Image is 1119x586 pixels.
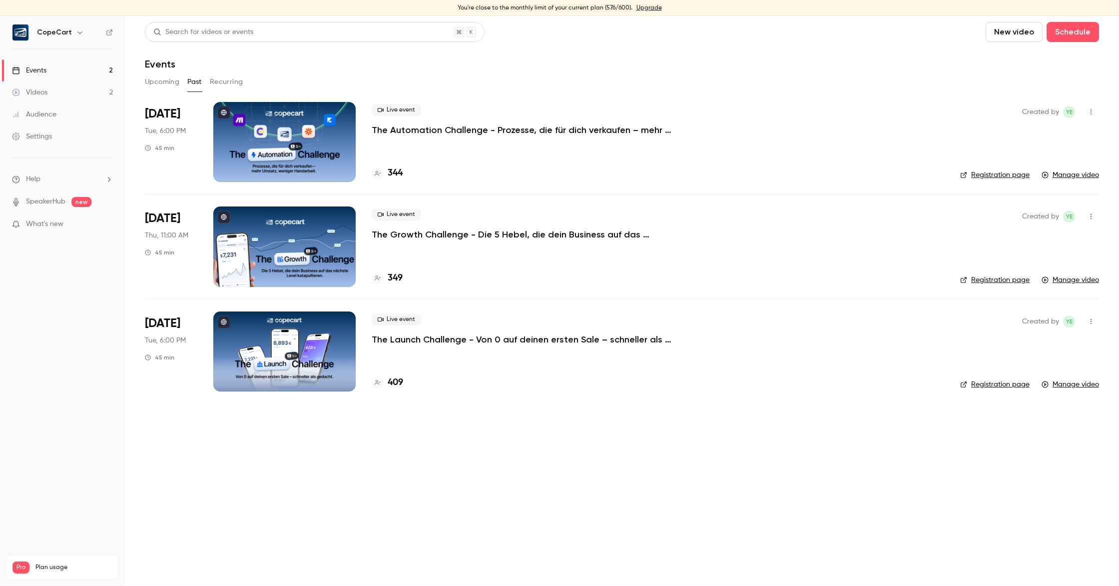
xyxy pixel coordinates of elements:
span: Yasamin Esfahani [1063,210,1075,222]
button: Upcoming [145,74,179,90]
span: Help [26,174,40,184]
a: The Growth Challenge - Die 5 Hebel, die dein Business auf das nächste Level katapultieren [372,228,671,240]
div: Audience [12,109,56,119]
div: Sep 30 Tue, 6:00 PM (Europe/Berlin) [145,311,197,391]
span: [DATE] [145,106,180,122]
div: 45 min [145,144,174,152]
h6: CopeCart [37,27,72,37]
a: 349 [372,271,403,285]
span: YE [1066,210,1073,222]
span: Tue, 6:00 PM [145,126,186,136]
span: Pro [12,561,29,573]
a: The Launch Challenge - Von 0 auf deinen ersten Sale – schneller als gedacht [372,333,671,345]
div: Search for videos or events [153,27,253,37]
span: Yasamin Esfahani [1063,315,1075,327]
span: Created by [1022,315,1059,327]
h4: 409 [388,376,403,389]
button: Recurring [210,74,243,90]
span: Thu, 11:00 AM [145,230,188,240]
div: Settings [12,131,52,141]
h4: 344 [388,166,403,180]
span: Created by [1022,210,1059,222]
a: Manage video [1042,170,1099,180]
h1: Events [145,58,175,70]
img: CopeCart [12,24,28,40]
button: Schedule [1047,22,1099,42]
div: 45 min [145,248,174,256]
div: Events [12,65,46,75]
a: Manage video [1042,379,1099,389]
span: [DATE] [145,210,180,226]
div: Oct 2 Thu, 11:00 AM (Europe/Berlin) [145,206,197,286]
span: YE [1066,315,1073,327]
div: Videos [12,87,47,97]
a: Registration page [960,379,1030,389]
span: Yasamin Esfahani [1063,106,1075,118]
a: The Automation Challenge - Prozesse, die für dich verkaufen – mehr Umsatz, weniger Handarbeit [372,124,671,136]
span: Live event [372,104,421,116]
a: Registration page [960,275,1030,285]
span: Created by [1022,106,1059,118]
span: What's new [26,219,63,229]
a: Registration page [960,170,1030,180]
span: Live event [372,208,421,220]
h4: 349 [388,271,403,285]
span: new [71,197,91,207]
a: Upgrade [636,4,662,12]
li: help-dropdown-opener [12,174,113,184]
button: New video [986,22,1043,42]
span: Live event [372,313,421,325]
span: Plan usage [35,563,112,571]
div: 45 min [145,353,174,361]
span: [DATE] [145,315,180,331]
span: YE [1066,106,1073,118]
a: Manage video [1042,275,1099,285]
a: 409 [372,376,403,389]
button: Past [187,74,202,90]
span: Tue, 6:00 PM [145,335,186,345]
a: SpeakerHub [26,196,65,207]
div: Oct 7 Tue, 6:00 PM (Europe/Berlin) [145,102,197,182]
a: 344 [372,166,403,180]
